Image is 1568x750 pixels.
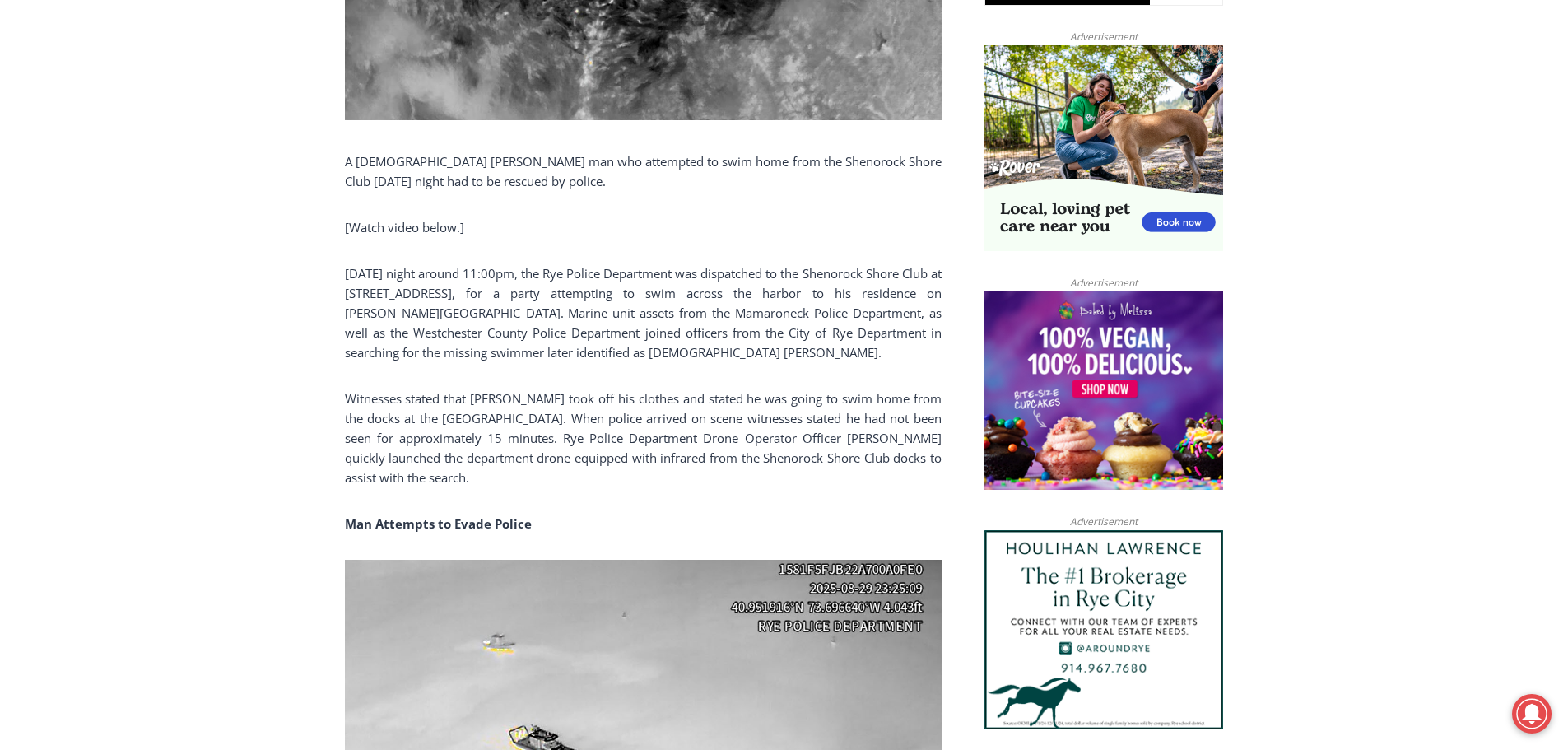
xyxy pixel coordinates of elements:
strong: Man Attempts to Evade Police [345,515,532,532]
span: Advertisement [1054,514,1154,529]
p: [Watch video below.] [345,217,942,237]
div: "I learned about the history of a place I’d honestly never considered even as a resident of [GEOG... [416,1,778,160]
p: [DATE] night around 11:00pm, the Rye Police Department was dispatched to the Shenorock Shore Club... [345,263,942,362]
img: Houlihan Lawrence The #1 Brokerage in Rye City [984,530,1223,729]
span: Open Tues. - Sun. [PHONE_NUMBER] [5,170,161,232]
img: Baked by Melissa [984,291,1223,491]
span: Intern @ [DOMAIN_NAME] [430,164,763,201]
div: Book [PERSON_NAME]'s Good Humor for Your Drive by Birthday [108,21,407,53]
span: Advertisement [1054,29,1154,44]
span: Advertisement [1054,275,1154,291]
p: Witnesses stated that [PERSON_NAME] took off his clothes and stated he was going to swim home fro... [345,389,942,487]
a: Book [PERSON_NAME]'s Good Humor for Your Event [489,5,594,75]
a: Open Tues. - Sun. [PHONE_NUMBER] [1,165,165,205]
a: Intern @ [DOMAIN_NAME] [396,160,798,205]
div: Located at [STREET_ADDRESS][PERSON_NAME] [169,103,234,197]
img: s_800_d653096d-cda9-4b24-94f4-9ae0c7afa054.jpeg [398,1,497,75]
p: A [DEMOGRAPHIC_DATA] [PERSON_NAME] man who attempted to swim home from the Shenorock Shore Club [... [345,151,942,191]
h4: Book [PERSON_NAME]'s Good Humor for Your Event [501,17,573,63]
